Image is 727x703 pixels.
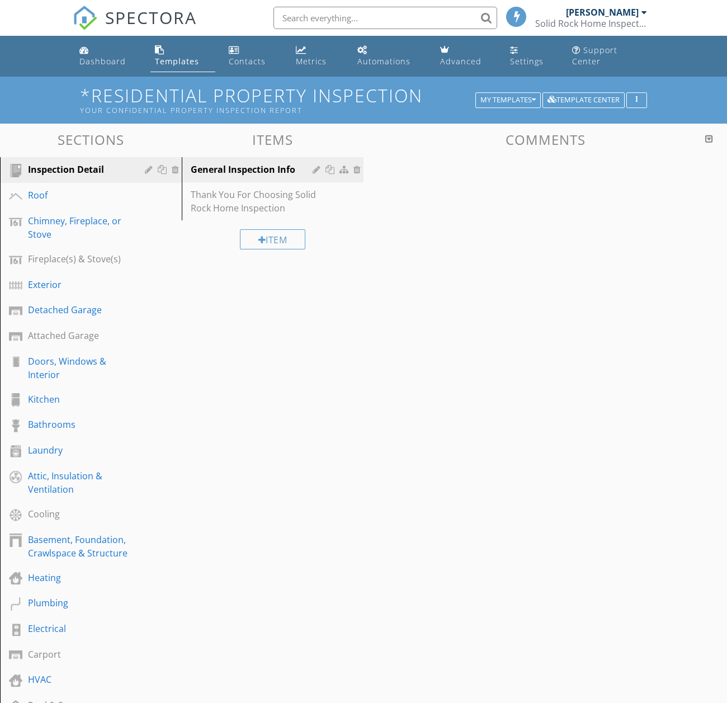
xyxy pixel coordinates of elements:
[291,40,344,72] a: Metrics
[182,132,363,147] h3: Items
[542,92,625,108] button: Template Center
[73,6,97,30] img: The Best Home Inspection Software - Spectora
[229,56,266,67] div: Contacts
[353,40,427,72] a: Automations (Basic)
[80,86,647,114] h1: *Residential Property Inspection
[28,648,129,661] div: Carport
[79,56,126,67] div: Dashboard
[28,188,129,202] div: Roof
[28,355,129,381] div: Doors, Windows & Interior
[28,214,129,241] div: Chimney, Fireplace, or Stove
[73,15,197,39] a: SPECTORA
[28,393,129,406] div: Kitchen
[506,40,559,72] a: Settings
[273,7,497,29] input: Search everything...
[568,40,652,72] a: Support Center
[480,96,536,104] div: My Templates
[28,533,129,560] div: Basement, Foundation, Crawlspace & Structure
[436,40,497,72] a: Advanced
[510,56,544,67] div: Settings
[475,92,541,108] button: My Templates
[542,94,625,104] a: Template Center
[224,40,283,72] a: Contacts
[28,571,129,584] div: Heating
[28,443,129,457] div: Laundry
[28,507,129,521] div: Cooling
[105,6,197,29] span: SPECTORA
[80,106,479,115] div: Your Confidential Property Inspection Report
[155,56,199,67] div: Templates
[28,163,129,176] div: Inspection Detail
[357,56,410,67] div: Automations
[150,40,215,72] a: Templates
[28,418,129,431] div: Bathrooms
[191,188,316,215] div: Thank You For Choosing Solid Rock Home Inspection
[191,163,316,176] div: General Inspection Info
[240,229,306,249] div: Item
[28,469,129,496] div: Attic, Insulation & Ventilation
[28,673,129,686] div: HVAC
[28,329,129,342] div: Attached Garage
[572,45,617,67] div: Support Center
[28,278,129,291] div: Exterior
[28,303,129,317] div: Detached Garage
[547,96,620,104] div: Template Center
[566,7,639,18] div: [PERSON_NAME]
[296,56,327,67] div: Metrics
[28,596,129,610] div: Plumbing
[28,622,129,635] div: Electrical
[75,40,141,72] a: Dashboard
[370,132,720,147] h3: Comments
[535,18,647,29] div: Solid Rock Home Inspections, LLC
[440,56,481,67] div: Advanced
[28,252,129,266] div: Fireplace(s) & Stove(s)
